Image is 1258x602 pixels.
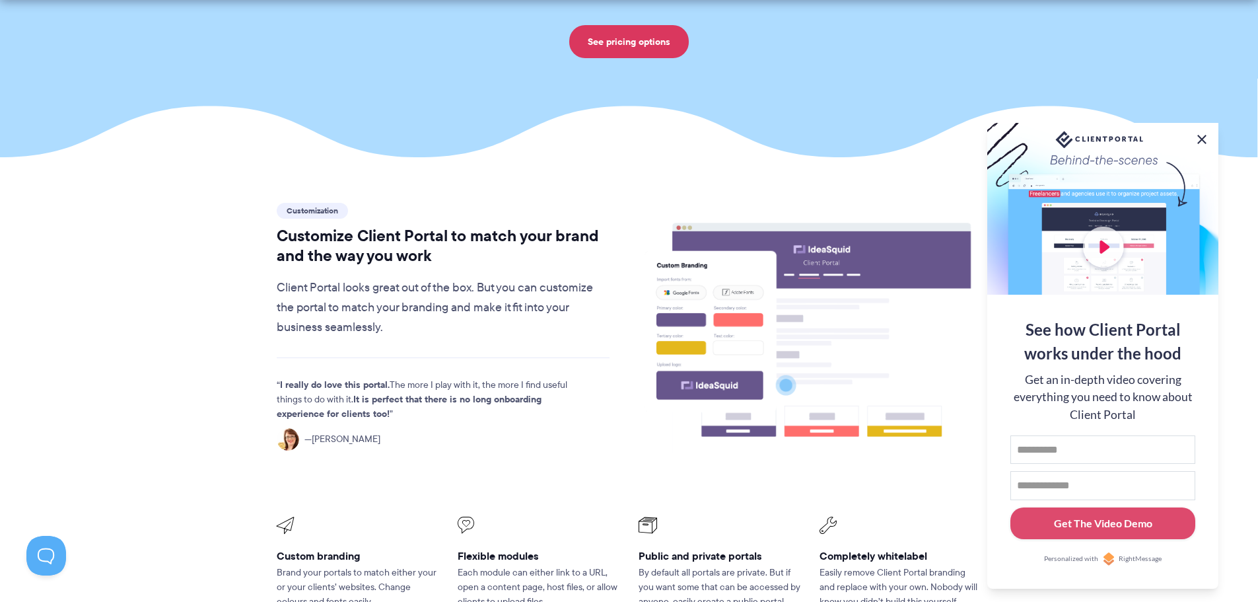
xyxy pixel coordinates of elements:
span: Personalized with [1044,554,1098,564]
h3: Flexible modules [458,549,620,563]
span: RightMessage [1119,554,1162,564]
strong: It is perfect that there is no long onboarding experience for clients too! [277,392,542,421]
span: [PERSON_NAME] [304,432,380,447]
a: Personalized withRightMessage [1010,552,1195,566]
div: Get The Video Demo [1054,515,1152,531]
button: Get The Video Demo [1010,508,1195,540]
h3: Custom branding [277,549,439,563]
h2: Customize Client Portal to match your brand and the way you work [277,226,610,266]
a: See pricing options [569,25,689,58]
div: Get an in-depth video covering everything you need to know about Client Portal [1010,371,1195,424]
img: Personalized with RightMessage [1102,552,1115,566]
p: Client Portal looks great out of the box. But you can customize the portal to match your branding... [277,278,610,338]
span: Customization [277,203,348,219]
strong: I really do love this portal. [280,377,390,392]
h3: Completely whitelabel [820,549,982,563]
iframe: Toggle Customer Support [26,536,66,576]
div: See how Client Portal works under the hood [1010,318,1195,365]
h3: Public and private portals [639,549,801,563]
p: The more I play with it, the more I find useful things to do with it. [277,378,587,422]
